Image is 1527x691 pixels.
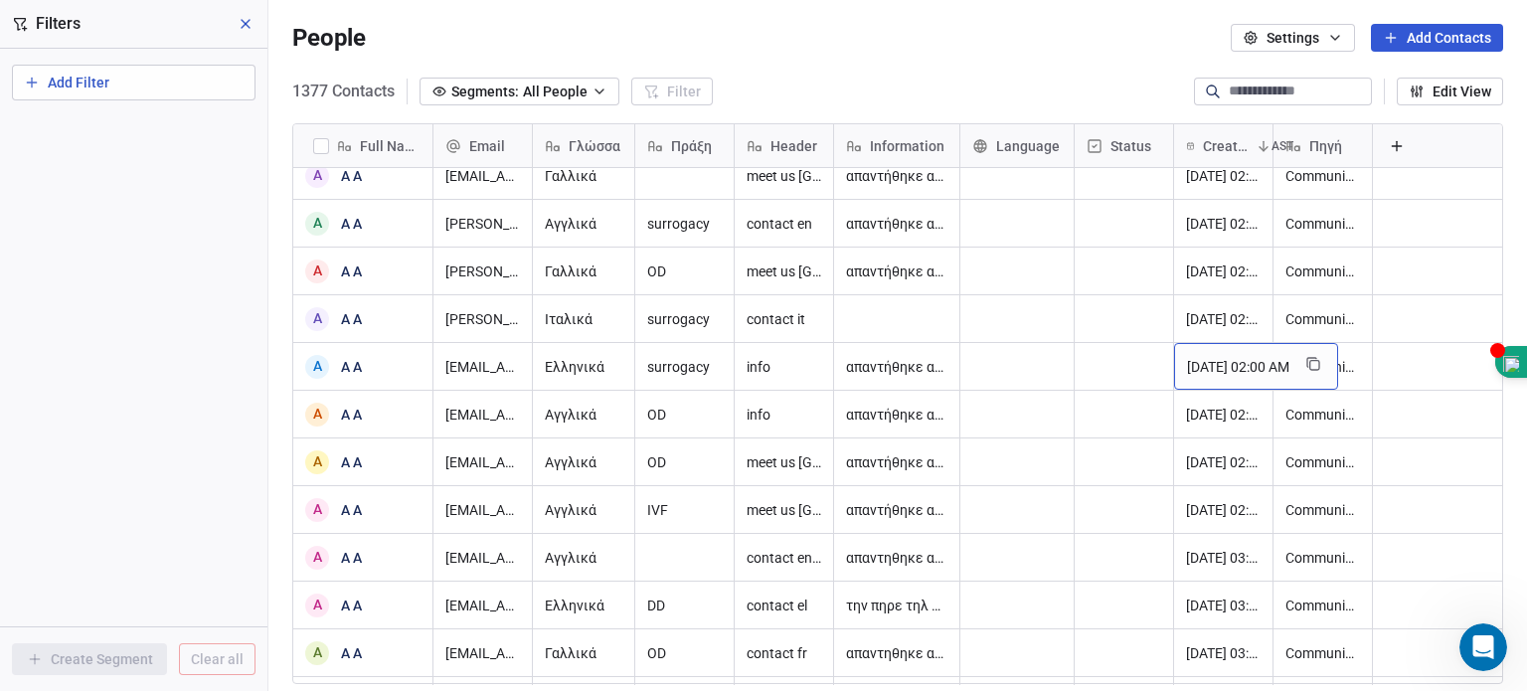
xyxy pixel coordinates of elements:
[1187,357,1289,377] span: [DATE] 02:00 AM
[747,261,821,281] span: meet us [GEOGRAPHIC_DATA]
[445,452,520,472] span: [EMAIL_ADDRESS][DOMAIN_NAME]
[341,263,362,279] a: A A
[292,23,366,53] span: People
[94,539,110,555] button: Upload attachment
[313,499,322,520] div: A
[1186,166,1261,186] span: [DATE] 02:00 AM
[87,415,215,542] img: Siddarth
[313,260,322,281] div: A
[747,309,821,329] span: contact it
[96,25,193,45] p: Active 10h ago
[87,56,366,76] div: [PHONE_NUMBER]
[846,166,947,186] span: απαντήθηκε από Αφροδίτη [DATE]
[647,643,722,663] span: OD
[545,261,622,281] span: Γαλλικά
[1285,500,1360,520] span: Communication with MEDIMALL
[1186,596,1261,615] span: [DATE] 03:00 AM
[13,8,51,46] button: go back
[1231,24,1355,52] button: Settings
[445,596,520,615] span: [EMAIL_ADDRESS][DOMAIN_NAME]
[292,80,395,103] span: 1377 Contacts
[545,405,622,425] span: Αγγλικά
[313,547,322,568] div: A
[1285,548,1360,568] span: Communication with MEDIMALL
[445,309,520,329] span: [PERSON_NAME][EMAIL_ADDRESS][DOMAIN_NAME]
[341,550,362,566] a: A A
[545,166,622,186] span: Γαλλικά
[341,531,373,563] button: Send a message…
[341,598,362,613] a: A A
[360,136,421,156] span: Full Name
[1285,643,1360,663] span: Communication with MEDIMALL
[445,548,520,568] span: [EMAIL_ADDRESS][DOMAIN_NAME]
[647,261,722,281] span: OD
[747,643,821,663] span: contact fr
[57,11,88,43] img: Profile image for Siddarth
[313,356,322,377] div: A
[87,207,221,226] a: [DOMAIN_NAME]
[1309,136,1342,156] span: Πηγή
[545,309,622,329] span: Ιταλικά
[647,309,722,329] span: surrogacy
[1285,596,1360,615] span: Communication with MEDIMALL
[846,261,947,281] span: απαντήθηκε απο Αφρο [DATE]
[747,214,821,234] span: contact en
[631,78,713,105] button: Filter
[747,357,821,377] span: info
[1285,405,1360,425] span: Communication with MEDIMALL
[747,452,821,472] span: meet us [GEOGRAPHIC_DATA]
[341,645,362,661] a: A A
[63,539,79,555] button: Gif picker
[870,136,944,156] span: Information
[647,596,722,615] span: DD
[747,166,821,186] span: meet us [GEOGRAPHIC_DATA]
[445,500,520,520] span: [EMAIL_ADDRESS][DOMAIN_NAME]
[846,500,947,520] span: απαντήθηκε από Ιζαμπέλα [DATE]
[569,136,620,156] span: Γλώσσα
[846,596,947,615] span: την πηρε τηλ η Αφρο [DATE]
[545,596,622,615] span: Ελληνικά
[433,168,1504,685] div: grid
[545,548,622,568] span: Αγγλικά
[996,136,1060,156] span: Language
[87,259,366,317] div: [STREET_ADDRESS][PERSON_NAME]
[1174,124,1272,167] div: Created DateAST
[433,124,532,167] div: Email
[545,214,622,234] span: Αγγλικά
[1186,643,1261,663] span: [DATE] 03:00 AM
[747,500,821,520] span: meet us [GEOGRAPHIC_DATA]
[747,596,821,615] span: contact el
[17,497,381,531] textarea: Message…
[341,168,362,184] a: A A
[293,124,432,167] div: Full Name
[747,405,821,425] span: info
[1397,78,1503,105] button: Edit View
[647,452,722,472] span: OD
[1371,24,1503,52] button: Add Contacts
[445,357,520,377] span: [EMAIL_ADDRESS][DOMAIN_NAME]
[99,367,343,383] a: [EMAIL_ADDRESS][DOMAIN_NAME]
[1285,309,1360,329] span: Communication with MEDIMALL
[1285,166,1360,186] span: Communication with MEDIMALL
[1110,136,1151,156] span: Status
[1186,452,1261,472] span: [DATE] 02:00 AM
[313,595,322,615] div: A
[834,124,959,167] div: Information
[341,454,362,470] a: A A
[770,136,817,156] span: Header
[1186,309,1261,329] span: [DATE] 02:00 AM
[635,124,734,167] div: Πράξη
[846,357,947,377] span: απαντήθηκε απο Αφρο [DATE]
[1186,500,1261,520] span: [DATE] 02:00 AM
[341,359,362,375] a: A A
[87,278,296,314] a: MONEY BACK GUARANTEE PROGRAMS
[445,643,520,663] span: [EMAIL_ADDRESS][DOMAIN_NAME]
[1285,214,1360,234] span: Communication with MEDIMALL
[960,124,1074,167] div: Language
[545,643,622,663] span: Γαλλικά
[545,500,622,520] span: Αγγλικά
[533,124,634,167] div: Γλώσσα
[1273,124,1372,167] div: Πηγή
[445,166,520,186] span: [EMAIL_ADDRESS][DOMAIN_NAME]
